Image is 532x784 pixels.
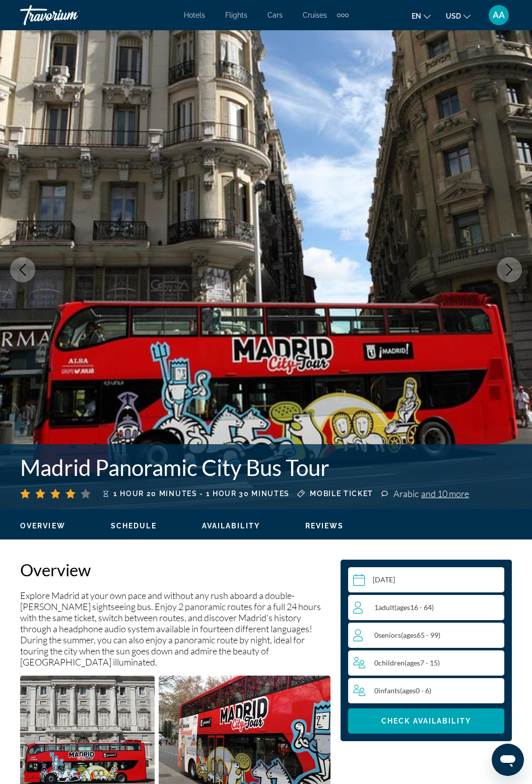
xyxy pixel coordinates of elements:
[374,658,440,667] span: 0
[421,488,469,499] span: and 10 more
[20,560,330,580] h2: Overview
[305,522,344,530] span: Reviews
[446,9,471,23] button: Change currency
[407,658,420,667] span: ages
[374,603,434,612] span: 1
[493,10,505,20] span: AA
[412,12,421,20] span: en
[402,686,416,695] span: ages
[225,11,247,19] a: Flights
[310,490,373,498] span: Mobile ticket
[305,521,344,530] button: Reviews
[337,7,349,23] button: Extra navigation items
[268,11,283,19] a: Cars
[374,686,431,695] span: 0
[113,490,290,498] span: 1 hour 20 minutes - 1 hour 30 minutes
[184,11,205,19] a: Hotels
[401,631,440,639] span: ( 65 - 99)
[378,631,401,639] span: Seniors
[497,257,522,282] button: Next image
[20,590,330,668] p: Explore Madrid at your own pace and without any rush aboard a double-[PERSON_NAME] sightseeing bu...
[403,631,417,639] span: ages
[20,522,65,530] span: Overview
[393,488,469,499] div: Arabic
[20,521,65,530] button: Overview
[381,717,471,725] span: Check Availability
[202,522,260,530] span: Availability
[202,521,260,530] button: Availability
[394,603,434,612] span: ( 16 - 64)
[20,2,121,28] a: Travorium
[111,521,157,530] button: Schedule
[486,5,512,26] button: User Menu
[348,595,504,703] button: Travelers: 1 adult, 0 children
[492,744,524,776] iframe: Button to launch messaging window
[348,708,504,734] button: Check Availability
[303,11,327,19] a: Cruises
[405,658,440,667] span: ( 7 - 15)
[378,603,394,612] span: Adult
[396,603,410,612] span: ages
[412,9,431,23] button: Change language
[446,12,461,20] span: USD
[378,658,405,667] span: Children
[20,454,512,480] h1: Madrid Panoramic City Bus Tour
[111,522,157,530] span: Schedule
[374,631,440,639] span: 0
[10,257,35,282] button: Previous image
[400,686,431,695] span: ( 0 - 6)
[378,686,400,695] span: Infants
